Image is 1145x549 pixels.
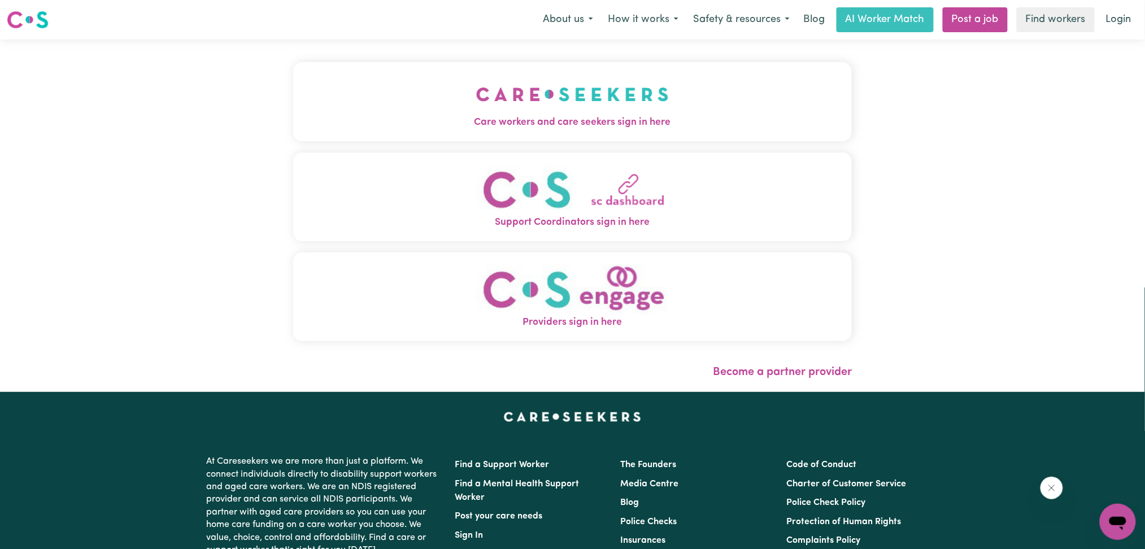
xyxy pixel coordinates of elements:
[837,7,934,32] a: AI Worker Match
[7,7,49,33] a: Careseekers logo
[786,480,906,489] a: Charter of Customer Service
[686,8,797,32] button: Safety & resources
[293,62,852,141] button: Care workers and care seekers sign in here
[786,517,901,526] a: Protection of Human Rights
[621,498,639,507] a: Blog
[293,252,852,341] button: Providers sign in here
[293,152,852,241] button: Support Coordinators sign in here
[7,8,68,17] span: Need any help?
[293,315,852,330] span: Providers sign in here
[713,367,852,378] a: Become a partner provider
[943,7,1008,32] a: Post a job
[7,10,49,30] img: Careseekers logo
[1100,504,1136,540] iframe: Button to launch messaging window
[600,8,686,32] button: How it works
[1099,7,1138,32] a: Login
[786,536,860,545] a: Complaints Policy
[1040,477,1063,499] iframe: Close message
[786,498,865,507] a: Police Check Policy
[621,517,677,526] a: Police Checks
[455,460,550,469] a: Find a Support Worker
[455,512,543,521] a: Post your care needs
[455,480,580,502] a: Find a Mental Health Support Worker
[455,531,484,540] a: Sign In
[293,115,852,130] span: Care workers and care seekers sign in here
[621,536,666,545] a: Insurances
[786,460,856,469] a: Code of Conduct
[293,215,852,230] span: Support Coordinators sign in here
[621,460,677,469] a: The Founders
[621,480,679,489] a: Media Centre
[504,412,641,421] a: Careseekers home page
[1017,7,1095,32] a: Find workers
[797,7,832,32] a: Blog
[536,8,600,32] button: About us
